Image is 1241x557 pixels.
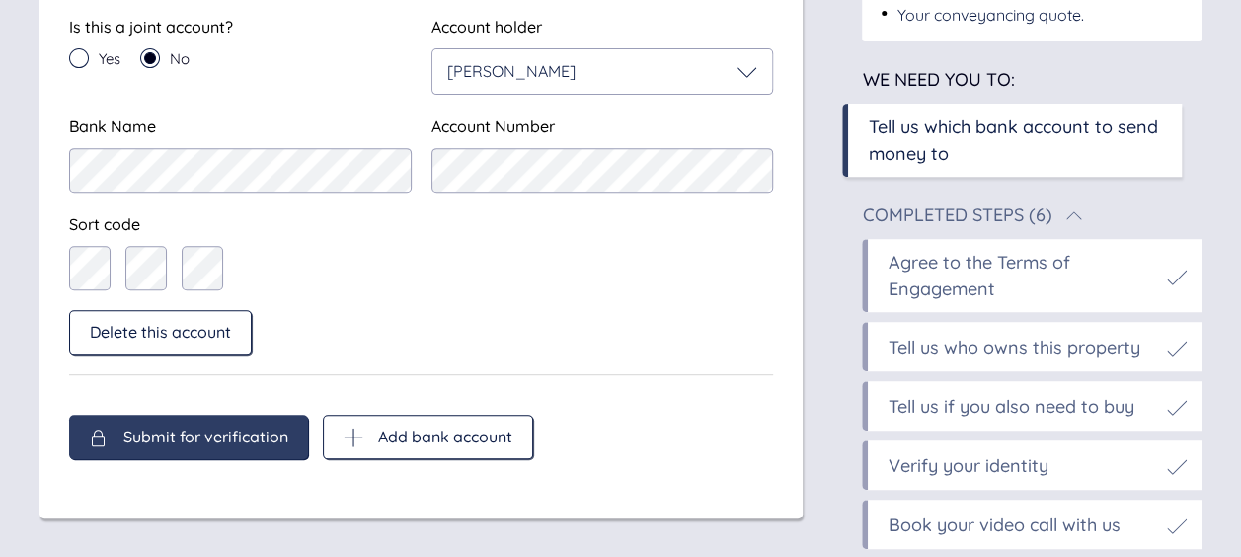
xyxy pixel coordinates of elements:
div: Tell us if you also need to buy [888,393,1133,420]
div: Agree to the Terms of Engagement [888,249,1157,302]
div: Tell us which bank account to send money to [868,114,1167,167]
span: Sort code [69,214,140,234]
div: Verify your identity [888,452,1047,479]
div: Completed Steps (6) [862,206,1051,224]
span: We need you to: [862,68,1014,91]
span: [PERSON_NAME] [447,61,576,81]
span: Delete this account [90,323,231,341]
div: Tell us who owns this property [888,334,1139,360]
span: No [170,51,190,66]
span: Submit for verification [123,428,288,445]
span: Is this a joint account? [69,17,233,37]
span: Account Number [431,117,555,136]
div: Book your video call with us [888,512,1120,538]
span: Bank Name [69,117,156,136]
span: Account holder [431,17,542,37]
div: Your conveyancing quote. [896,3,1083,27]
span: Add bank account [378,428,512,445]
span: Yes [99,51,120,66]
